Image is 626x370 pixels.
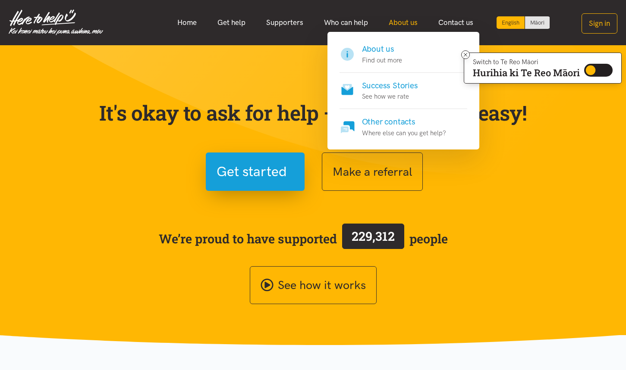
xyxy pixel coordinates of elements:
span: 229,312 [352,228,395,244]
a: Contact us [428,13,484,32]
a: About us Find out more [340,43,467,73]
button: Get started [206,152,305,191]
a: 229,312 [337,222,409,255]
h4: Success Stories [362,80,418,92]
button: Sign in [582,13,617,34]
p: See how we rate [362,91,418,102]
p: It's okay to ask for help — we've made it easy! [98,100,529,125]
p: Where else can you get help? [362,128,446,138]
a: See how it works [250,266,377,305]
a: Switch to Te Reo Māori [525,16,550,29]
img: Home [9,9,103,35]
span: We’re proud to have supported people [159,222,448,255]
a: Supporters [256,13,314,32]
p: Hurihia ki Te Reo Māori [473,69,580,77]
p: Switch to Te Reo Māori [473,59,580,65]
span: Get started [217,161,287,183]
div: Language toggle [497,16,550,29]
a: Who can help [314,13,378,32]
a: About us [378,13,428,32]
div: About us [327,32,479,149]
h4: Other contacts [362,116,446,128]
p: Find out more [362,55,402,65]
a: Other contacts Where else can you get help? [340,109,467,138]
a: Home [167,13,207,32]
h4: About us [362,43,402,55]
button: Make a referral [322,152,423,191]
a: Success Stories See how we rate [340,73,467,109]
div: Current language [497,16,525,29]
a: Get help [207,13,256,32]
